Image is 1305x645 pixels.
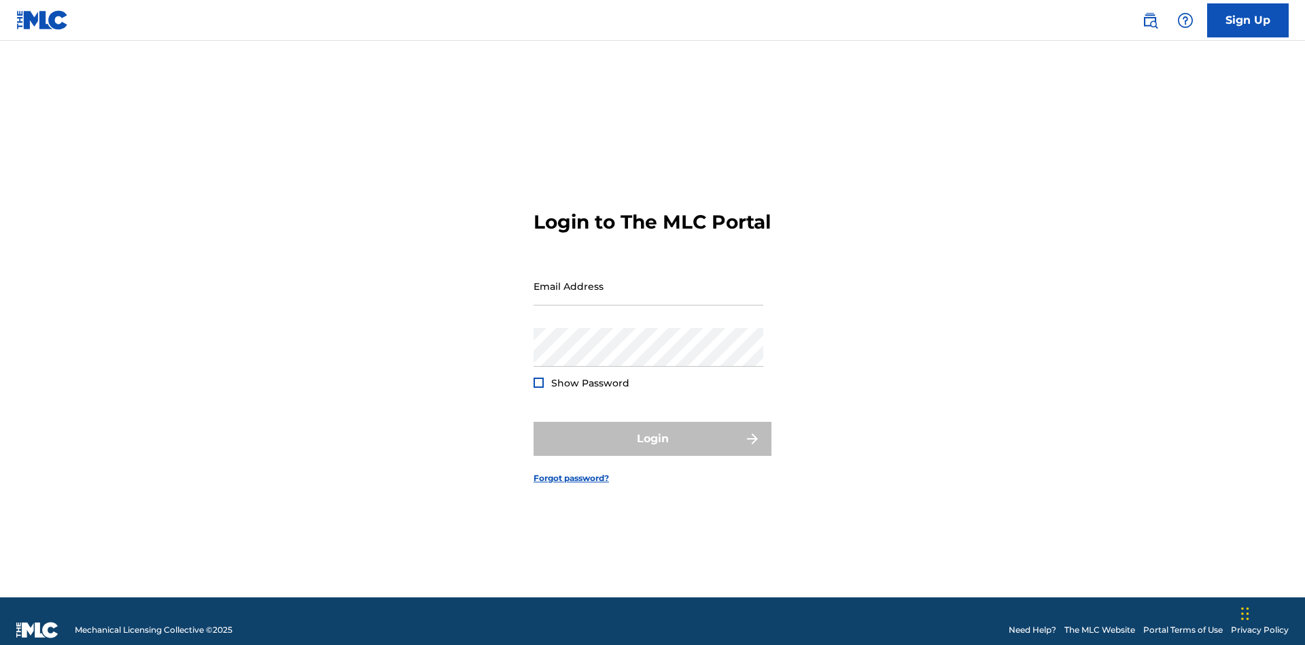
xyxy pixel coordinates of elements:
[1177,12,1194,29] img: help
[1009,624,1056,636] a: Need Help?
[1136,7,1164,34] a: Public Search
[534,472,609,484] a: Forgot password?
[16,10,69,30] img: MLC Logo
[1241,593,1249,634] div: Drag
[1143,624,1223,636] a: Portal Terms of Use
[1142,12,1158,29] img: search
[75,624,232,636] span: Mechanical Licensing Collective © 2025
[534,210,771,234] h3: Login to The MLC Portal
[16,622,58,638] img: logo
[1172,7,1199,34] div: Help
[1064,624,1135,636] a: The MLC Website
[1207,3,1289,37] a: Sign Up
[551,377,629,389] span: Show Password
[1237,580,1305,645] iframe: Chat Widget
[1231,624,1289,636] a: Privacy Policy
